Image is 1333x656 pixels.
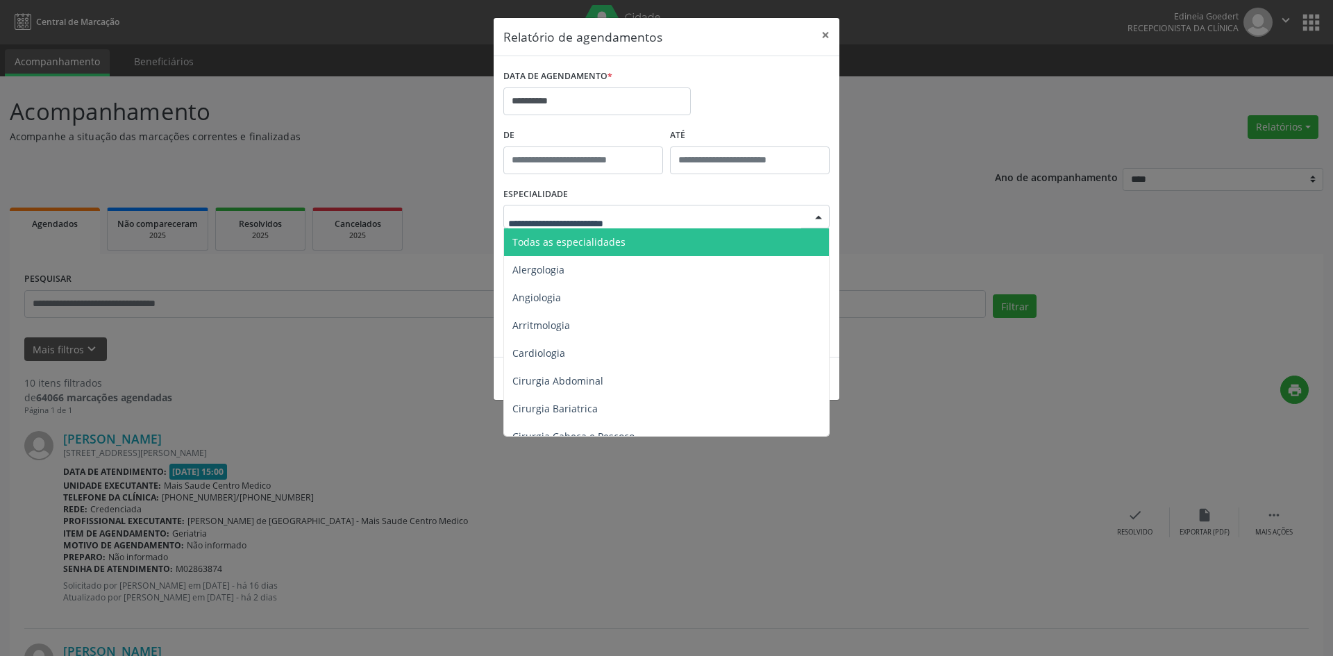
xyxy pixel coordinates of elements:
span: Cirurgia Cabeça e Pescoço [512,430,635,443]
label: ESPECIALIDADE [503,184,568,205]
span: Arritmologia [512,319,570,332]
span: Cirurgia Bariatrica [512,402,598,415]
label: De [503,125,663,146]
h5: Relatório de agendamentos [503,28,662,46]
label: ATÉ [670,125,830,146]
label: DATA DE AGENDAMENTO [503,66,612,87]
button: Close [812,18,839,52]
span: Cardiologia [512,346,565,360]
span: Cirurgia Abdominal [512,374,603,387]
span: Alergologia [512,263,564,276]
span: Todas as especialidades [512,235,626,249]
span: Angiologia [512,291,561,304]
